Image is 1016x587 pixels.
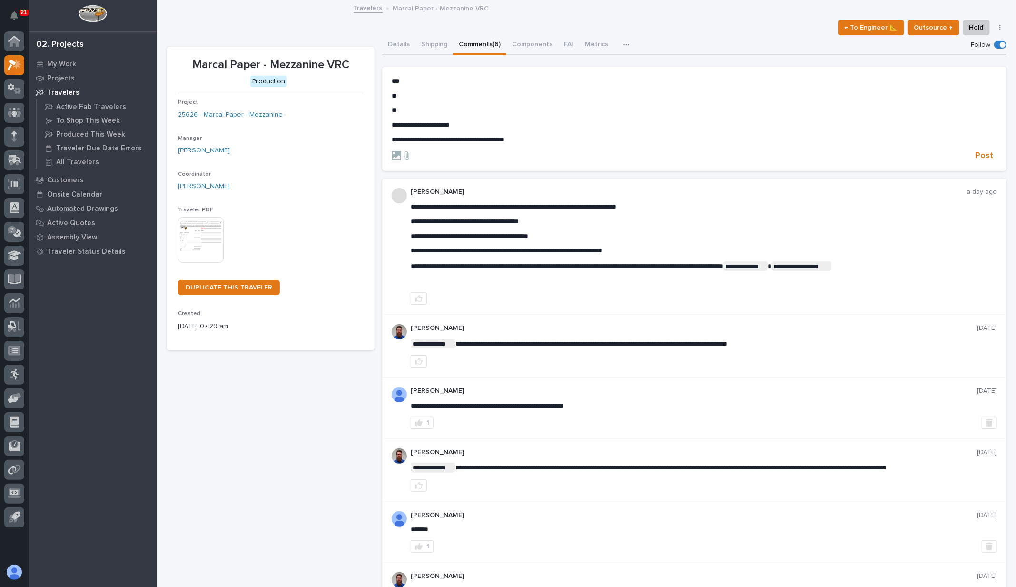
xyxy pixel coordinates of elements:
[967,188,997,196] p: a day ago
[29,244,157,259] a: Traveler Status Details
[977,324,997,332] p: [DATE]
[392,448,407,464] img: 6hTokn1ETDGPf9BPokIQ
[411,448,977,457] p: [PERSON_NAME]
[838,20,904,35] button: ← To Engineer 📐
[178,207,213,213] span: Traveler PDF
[354,2,383,13] a: Travelers
[411,511,977,519] p: [PERSON_NAME]
[579,35,614,55] button: Metrics
[37,100,157,113] a: Active Fab Travelers
[37,141,157,155] a: Traveler Due Date Errors
[178,280,280,295] a: DUPLICATE THIS TRAVELER
[29,201,157,216] a: Automated Drawings
[914,22,953,33] span: Outsource ↑
[47,233,97,242] p: Assembly View
[29,85,157,99] a: Travelers
[37,128,157,141] a: Produced This Week
[29,173,157,187] a: Customers
[21,9,27,16] p: 21
[178,311,200,317] span: Created
[975,150,993,161] span: Post
[56,103,126,111] p: Active Fab Travelers
[392,511,407,527] img: AOh14GjL2DAcrcZY4n3cZEezSB-C93yGfxH8XahArY0--A=s96-c
[411,324,977,332] p: [PERSON_NAME]
[250,76,287,88] div: Production
[37,114,157,127] a: To Shop This Week
[178,99,198,105] span: Project
[178,181,230,191] a: [PERSON_NAME]
[79,5,107,22] img: Workspace Logo
[4,6,24,26] button: Notifications
[4,562,24,582] button: users-avatar
[558,35,579,55] button: FAI
[969,22,984,33] span: Hold
[411,417,434,429] button: 1
[411,572,977,580] p: [PERSON_NAME]
[29,230,157,244] a: Assembly View
[415,35,453,55] button: Shipping
[506,35,558,55] button: Components
[178,58,363,72] p: Marcal Paper - Mezzanine VRC
[56,144,142,153] p: Traveler Due Date Errors
[908,20,959,35] button: Outsource ↑
[178,321,363,331] p: [DATE] 07:29 am
[47,219,95,228] p: Active Quotes
[47,190,102,199] p: Onsite Calendar
[47,176,84,185] p: Customers
[411,355,427,368] button: like this post
[411,292,427,305] button: like this post
[982,417,997,429] button: Delete post
[29,216,157,230] a: Active Quotes
[426,543,429,550] div: 1
[392,324,407,339] img: 6hTokn1ETDGPf9BPokIQ
[12,11,24,27] div: Notifications21
[392,387,407,402] img: AOh14GjL2DAcrcZY4n3cZEezSB-C93yGfxH8XahArY0--A=s96-c
[411,188,967,196] p: [PERSON_NAME]
[971,41,990,49] p: Follow
[845,22,898,33] span: ← To Engineer 📐
[178,146,230,156] a: [PERSON_NAME]
[963,20,990,35] button: Hold
[977,572,997,580] p: [DATE]
[971,150,997,161] button: Post
[977,387,997,395] p: [DATE]
[47,205,118,213] p: Automated Drawings
[411,387,977,395] p: [PERSON_NAME]
[37,155,157,169] a: All Travelers
[382,35,415,55] button: Details
[186,284,272,291] span: DUPLICATE THIS TRAVELER
[36,40,84,50] div: 02. Projects
[426,419,429,426] div: 1
[56,130,125,139] p: Produced This Week
[178,136,202,141] span: Manager
[393,2,489,13] p: Marcal Paper - Mezzanine VRC
[977,511,997,519] p: [DATE]
[47,74,75,83] p: Projects
[29,57,157,71] a: My Work
[178,110,283,120] a: 25626 - Marcal Paper - Mezzanine
[411,479,427,492] button: like this post
[453,35,506,55] button: Comments (6)
[56,117,120,125] p: To Shop This Week
[982,540,997,553] button: Delete post
[29,71,157,85] a: Projects
[977,448,997,457] p: [DATE]
[411,540,434,553] button: 1
[47,60,76,69] p: My Work
[47,248,126,256] p: Traveler Status Details
[29,187,157,201] a: Onsite Calendar
[47,89,79,97] p: Travelers
[178,171,211,177] span: Coordinator
[56,158,99,167] p: All Travelers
